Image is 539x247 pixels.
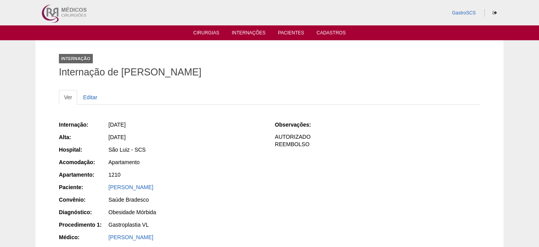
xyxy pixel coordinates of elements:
div: Observações: [275,121,324,129]
a: Pacientes [278,30,304,38]
div: 1210 [108,171,264,179]
a: [PERSON_NAME] [108,184,153,190]
div: Apartamento: [59,171,108,179]
a: Editar [78,90,103,105]
div: Gastroplastia VL [108,221,264,229]
h1: Internação de [PERSON_NAME] [59,67,480,77]
span: [DATE] [108,122,126,128]
div: Saúde Bradesco [108,196,264,204]
a: Internações [232,30,266,38]
a: [PERSON_NAME] [108,234,153,240]
div: Procedimento 1: [59,221,108,229]
div: Hospital: [59,146,108,154]
a: Ver [59,90,77,105]
span: [DATE] [108,134,126,140]
div: Convênio: [59,196,108,204]
a: Cadastros [317,30,346,38]
div: Alta: [59,133,108,141]
a: Cirurgias [193,30,220,38]
i: Sair [493,11,497,15]
div: São Luiz - SCS [108,146,264,154]
div: Médico: [59,233,108,241]
div: Obesidade Mórbida [108,208,264,216]
a: GastroSCS [452,10,476,16]
div: Paciente: [59,183,108,191]
div: Internação [59,54,93,63]
div: Diagnóstico: [59,208,108,216]
div: Apartamento [108,158,264,166]
div: Acomodação: [59,158,108,166]
div: Internação: [59,121,108,129]
p: AUTORIZADO REEMBOLSO [275,133,480,148]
